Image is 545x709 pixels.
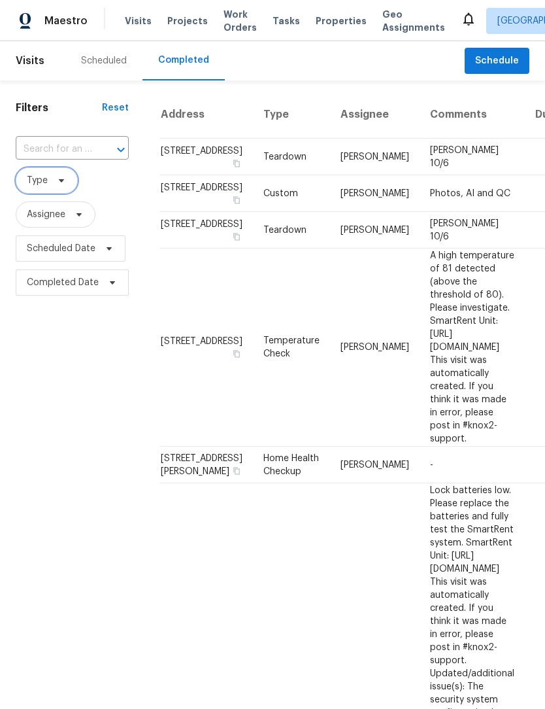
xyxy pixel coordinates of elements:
td: A high temperature of 81 detected (above the threshold of 80). Please investigate. SmartRent Unit... [420,249,525,447]
th: Type [253,91,330,139]
input: Search for an address... [16,139,92,160]
td: [STREET_ADDRESS] [160,175,253,212]
button: Copy Address [231,465,242,477]
span: Visits [125,14,152,27]
span: Scheduled Date [27,242,95,255]
button: Copy Address [231,194,242,206]
span: Visits [16,46,44,75]
td: [STREET_ADDRESS] [160,249,253,447]
td: [STREET_ADDRESS] [160,139,253,175]
td: [STREET_ADDRESS] [160,212,253,249]
th: Address [160,91,253,139]
td: [PERSON_NAME] 10/6 [420,212,525,249]
td: [PERSON_NAME] [330,447,420,483]
td: Home Health Checkup [253,447,330,483]
button: Copy Address [231,348,242,360]
td: Custom [253,175,330,212]
span: Properties [316,14,367,27]
button: Copy Address [231,158,242,169]
button: Schedule [465,48,529,75]
span: Tasks [272,16,300,26]
span: Maestro [44,14,88,27]
h1: Filters [16,101,102,114]
span: Geo Assignments [382,8,445,34]
td: Temperature Check [253,249,330,447]
span: Work Orders [223,8,257,34]
td: [PERSON_NAME] 10/6 [420,139,525,175]
td: [PERSON_NAME] [330,175,420,212]
div: Reset [102,101,129,114]
th: Comments [420,91,525,139]
span: Assignee [27,208,65,221]
td: [PERSON_NAME] [330,249,420,447]
span: Projects [167,14,208,27]
td: [PERSON_NAME] [330,212,420,249]
span: Completed Date [27,276,99,289]
td: [STREET_ADDRESS][PERSON_NAME] [160,447,253,483]
th: Assignee [330,91,420,139]
div: Scheduled [81,54,127,67]
td: Teardown [253,212,330,249]
td: Teardown [253,139,330,175]
td: [PERSON_NAME] [330,139,420,175]
div: Completed [158,54,209,67]
td: Photos, AI and QC [420,175,525,212]
button: Open [112,141,130,159]
td: - [420,447,525,483]
span: Schedule [475,53,519,69]
span: Type [27,174,48,187]
button: Copy Address [231,231,242,243]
